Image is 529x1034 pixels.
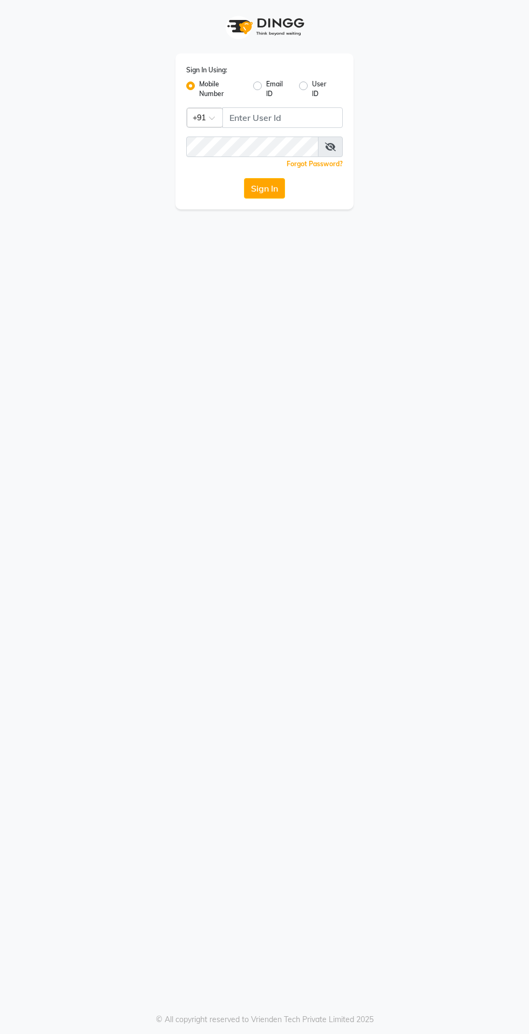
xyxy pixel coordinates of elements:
input: Username [222,107,343,128]
label: Mobile Number [199,79,245,99]
a: Forgot Password? [287,160,343,168]
img: logo1.svg [221,11,308,43]
label: Sign In Using: [186,65,227,75]
label: User ID [312,79,334,99]
button: Sign In [244,178,285,199]
input: Username [186,137,318,157]
label: Email ID [266,79,290,99]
